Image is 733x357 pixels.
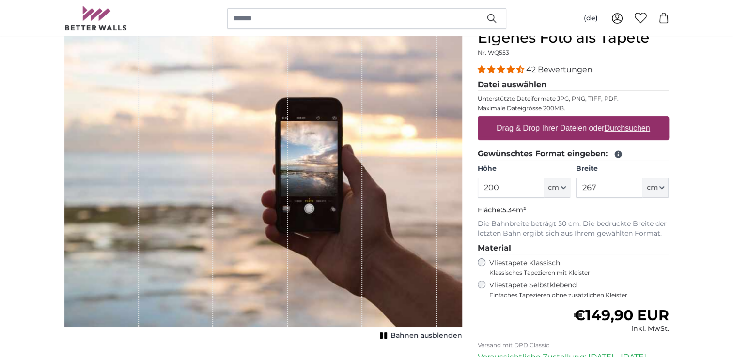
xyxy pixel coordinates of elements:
[478,49,509,56] span: Nr. WQ553
[604,124,650,132] u: Durchsuchen
[478,164,570,174] label: Höhe
[646,183,657,193] span: cm
[526,65,593,74] span: 42 Bewertungen
[642,178,669,198] button: cm
[573,324,669,334] div: inkl. MwSt.
[576,10,606,27] button: (de)
[489,281,669,299] label: Vliestapete Selbstklebend
[478,242,669,254] legend: Material
[548,183,559,193] span: cm
[544,178,570,198] button: cm
[390,331,462,341] span: Bahnen ausblenden
[478,29,669,46] h1: Eigenes Foto als Tapete
[478,342,669,349] p: Versand mit DPD Classic
[489,269,661,277] span: Klassisches Tapezieren mit Kleister
[478,148,669,160] legend: Gewünschtes Format eingeben:
[478,219,669,238] p: Die Bahnbreite beträgt 50 cm. Die bedruckte Breite der letzten Bahn ergibt sich aus Ihrem gewählt...
[573,306,669,324] span: €149,90 EUR
[478,79,669,91] legend: Datei auswählen
[502,206,526,214] span: 5.34m²
[64,6,127,30] img: Betterwalls
[478,95,669,103] p: Unterstützte Dateiformate JPG, PNG, TIFF, PDF.
[489,291,669,299] span: Einfaches Tapezieren ohne zusätzlichen Kleister
[576,164,669,174] label: Breite
[478,206,669,215] p: Fläche:
[489,258,661,277] label: Vliestapete Klassisch
[64,29,462,342] div: 1 of 1
[478,65,526,74] span: 4.38 stars
[377,329,462,342] button: Bahnen ausblenden
[478,104,669,112] p: Maximale Dateigrösse 200MB.
[493,119,654,138] label: Drag & Drop Ihrer Dateien oder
